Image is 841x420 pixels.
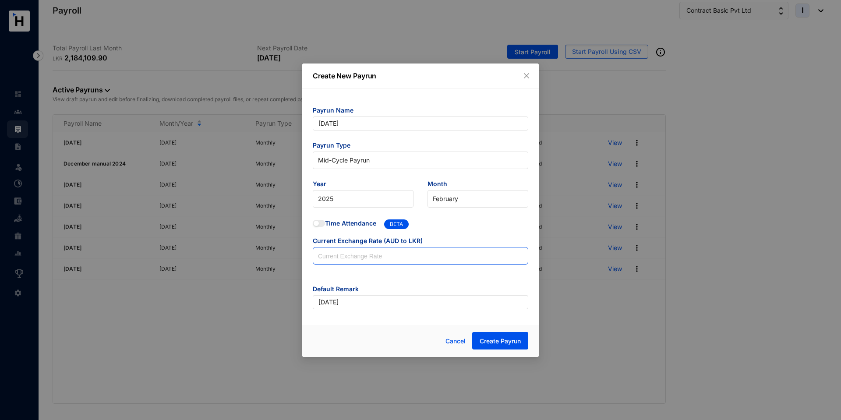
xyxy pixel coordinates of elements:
button: Create Payrun [472,332,528,349]
input: Current Exchange Rate [313,247,528,265]
span: Current Exchange Rate (AUD to LKR) [313,236,528,247]
button: Cancel [439,332,472,350]
span: Cancel [445,336,466,346]
span: close [523,72,530,79]
button: Close [522,71,531,81]
span: Payrun Name [313,106,528,116]
span: February [433,192,523,205]
p: Create New Payrun [313,71,528,81]
span: Mid-Cycle Payrun [318,154,523,167]
input: Eg: Salary November [313,295,528,309]
span: Default Remark [313,285,528,295]
span: BETA [384,219,409,229]
span: Month [428,180,528,190]
span: Time Attendance [325,219,376,231]
span: Create Payrun [480,337,521,346]
span: Year [313,180,413,190]
span: Payrun Type [313,141,528,152]
span: 2025 [318,192,408,205]
input: Eg: November Payrun [313,116,528,131]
